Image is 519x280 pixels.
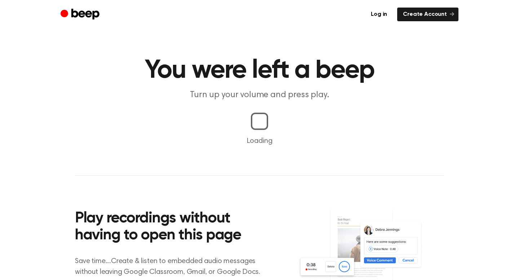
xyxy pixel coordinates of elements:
p: Turn up your volume and press play. [121,89,398,101]
p: Save time....Create & listen to embedded audio messages without leaving Google Classroom, Gmail, ... [75,256,269,277]
p: Loading [9,136,510,146]
h1: You were left a beep [75,58,444,83]
a: Create Account [397,8,458,21]
a: Log in [365,8,393,21]
h2: Play recordings without having to open this page [75,210,269,244]
a: Beep [61,8,101,22]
